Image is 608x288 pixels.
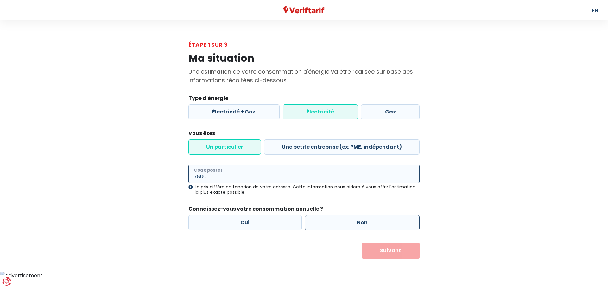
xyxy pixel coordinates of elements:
[188,130,420,139] legend: Vous êtes
[283,104,358,119] label: Électricité
[188,40,420,49] div: Étape 1 sur 3
[188,67,420,84] p: Une estimation de votre consommation d'énergie va être réalisée sur base des informations récolté...
[361,104,420,119] label: Gaz
[188,205,420,215] legend: Connaissez-vous votre consommation annuelle ?
[188,165,420,183] input: 1000
[188,139,261,155] label: Un particulier
[188,215,302,230] label: Oui
[188,104,280,119] label: Électricité + Gaz
[188,95,420,104] legend: Type d'énergie
[264,139,420,155] label: Une petite entreprise (ex: PME, indépendant)
[305,215,420,230] label: Non
[362,243,420,259] button: Suivant
[188,184,420,195] div: Le prix diffère en fonction de votre adresse. Cette information nous aidera à vous offrir l'estim...
[188,52,420,64] h1: Ma situation
[283,6,325,14] img: Veriftarif logo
